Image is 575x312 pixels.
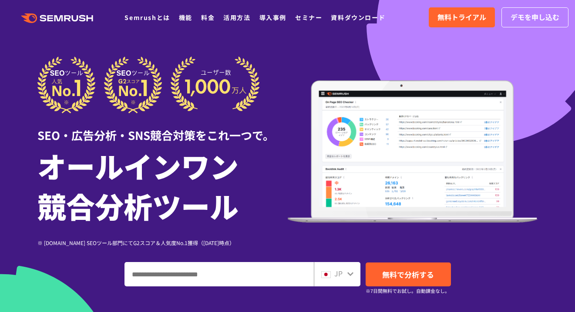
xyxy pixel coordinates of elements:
span: JP [334,268,343,279]
a: 無料で分析する [366,262,451,286]
a: セミナー [295,13,322,22]
input: ドメイン、キーワードまたはURLを入力してください [125,262,313,286]
a: 料金 [201,13,215,22]
span: 無料で分析する [382,269,434,280]
a: 無料トライアル [429,7,495,27]
h1: オールインワン 競合分析ツール [37,146,288,226]
a: 導入事例 [259,13,286,22]
small: ※7日間無料でお試し。自動課金なし。 [366,287,450,295]
span: デモを申し込む [511,12,559,23]
a: 活用方法 [223,13,250,22]
div: SEO・広告分析・SNS競合対策をこれ一つで。 [37,113,288,143]
a: Semrushとは [124,13,170,22]
span: 無料トライアル [437,12,486,23]
a: 資料ダウンロード [331,13,385,22]
div: ※ [DOMAIN_NAME] SEOツール部門にてG2スコア＆人気度No.1獲得（[DATE]時点） [37,239,288,247]
a: デモを申し込む [501,7,568,27]
a: 機能 [179,13,192,22]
